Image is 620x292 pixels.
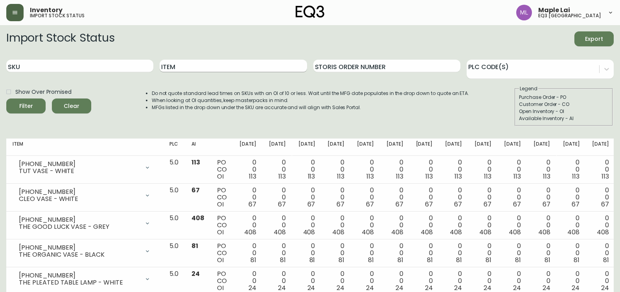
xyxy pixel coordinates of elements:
[475,159,491,180] div: 0 0
[217,172,224,181] span: OI
[538,7,570,13] span: Maple Lai
[191,186,200,195] span: 67
[292,139,322,156] th: [DATE]
[239,159,256,180] div: 0 0
[450,228,462,237] span: 408
[445,215,462,236] div: 0 0
[597,228,609,237] span: 408
[601,200,609,209] span: 67
[19,101,33,111] div: Filter
[581,34,607,44] span: Export
[357,159,374,180] div: 0 0
[519,85,538,92] legend: Legend
[445,159,462,180] div: 0 0
[498,139,527,156] th: [DATE]
[563,270,580,292] div: 0 0
[13,159,157,176] div: [PHONE_NUMBER]TUT VASE - WHITE
[538,228,550,237] span: 408
[416,215,433,236] div: 0 0
[15,88,72,96] span: Show Over Promised
[527,139,557,156] th: [DATE]
[416,187,433,208] div: 0 0
[357,215,374,236] div: 0 0
[519,101,609,108] div: Customer Order - CO
[519,108,609,115] div: Open Inventory - OI
[504,215,521,236] div: 0 0
[479,228,491,237] span: 408
[19,244,140,251] div: [PHONE_NUMBER]
[468,139,498,156] th: [DATE]
[357,187,374,208] div: 0 0
[337,172,344,181] span: 113
[557,139,586,156] th: [DATE]
[269,270,286,292] div: 0 0
[19,251,140,258] div: THE ORGANIC VASE - BLACK
[327,270,344,292] div: 0 0
[327,215,344,236] div: 0 0
[445,187,462,208] div: 0 0
[425,200,433,209] span: 67
[239,187,256,208] div: 0 0
[368,255,374,265] span: 81
[19,188,140,195] div: [PHONE_NUMBER]
[563,215,580,236] div: 0 0
[327,187,344,208] div: 0 0
[357,243,374,264] div: 0 0
[244,228,256,237] span: 408
[152,97,469,104] li: When looking at OI quantities, keep masterpacks in mind.
[19,223,140,230] div: THE GOOD LUCK VASE - GREY
[592,243,609,264] div: 0 0
[534,270,550,292] div: 0 0
[416,159,433,180] div: 0 0
[572,172,580,181] span: 113
[380,139,410,156] th: [DATE]
[351,139,380,156] th: [DATE]
[592,159,609,180] div: 0 0
[327,243,344,264] div: 0 0
[163,239,185,267] td: 5.0
[248,200,256,209] span: 67
[19,216,140,223] div: [PHONE_NUMBER]
[475,270,491,292] div: 0 0
[6,31,114,46] h2: Import Stock Status
[185,139,211,156] th: AI
[269,243,286,264] div: 0 0
[486,255,491,265] span: 81
[191,158,200,167] span: 113
[386,159,403,180] div: 0 0
[475,187,491,208] div: 0 0
[303,228,315,237] span: 408
[386,270,403,292] div: 0 0
[30,7,63,13] span: Inventory
[592,270,609,292] div: 0 0
[396,172,403,181] span: 113
[545,255,550,265] span: 81
[163,184,185,212] td: 5.0
[516,5,532,20] img: 61e28cffcf8cc9f4e300d877dd684943
[410,139,439,156] th: [DATE]
[484,200,491,209] span: 67
[454,172,462,181] span: 113
[519,115,609,122] div: Available Inventory - AI
[217,243,227,264] div: PO CO
[454,200,462,209] span: 67
[332,228,344,237] span: 408
[6,139,163,156] th: Item
[13,187,157,204] div: [PHONE_NUMBER]CLEO VASE - WHITE
[217,228,224,237] span: OI
[280,255,286,265] span: 81
[13,270,157,288] div: [PHONE_NUMBER]THE PLEATED TABLE LAMP - WHITE
[504,243,521,264] div: 0 0
[567,228,580,237] span: 408
[163,156,185,184] td: 5.0
[427,255,433,265] span: 81
[250,255,256,265] span: 81
[19,168,140,175] div: TUT VASE - WHITE
[296,5,325,18] img: logo
[308,172,315,181] span: 113
[152,104,469,111] li: MFGs listed in the drop down under the SKU are accurate and will align with Sales Portal.
[586,139,615,156] th: [DATE]
[217,200,224,209] span: OI
[217,255,224,265] span: OI
[456,255,462,265] span: 81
